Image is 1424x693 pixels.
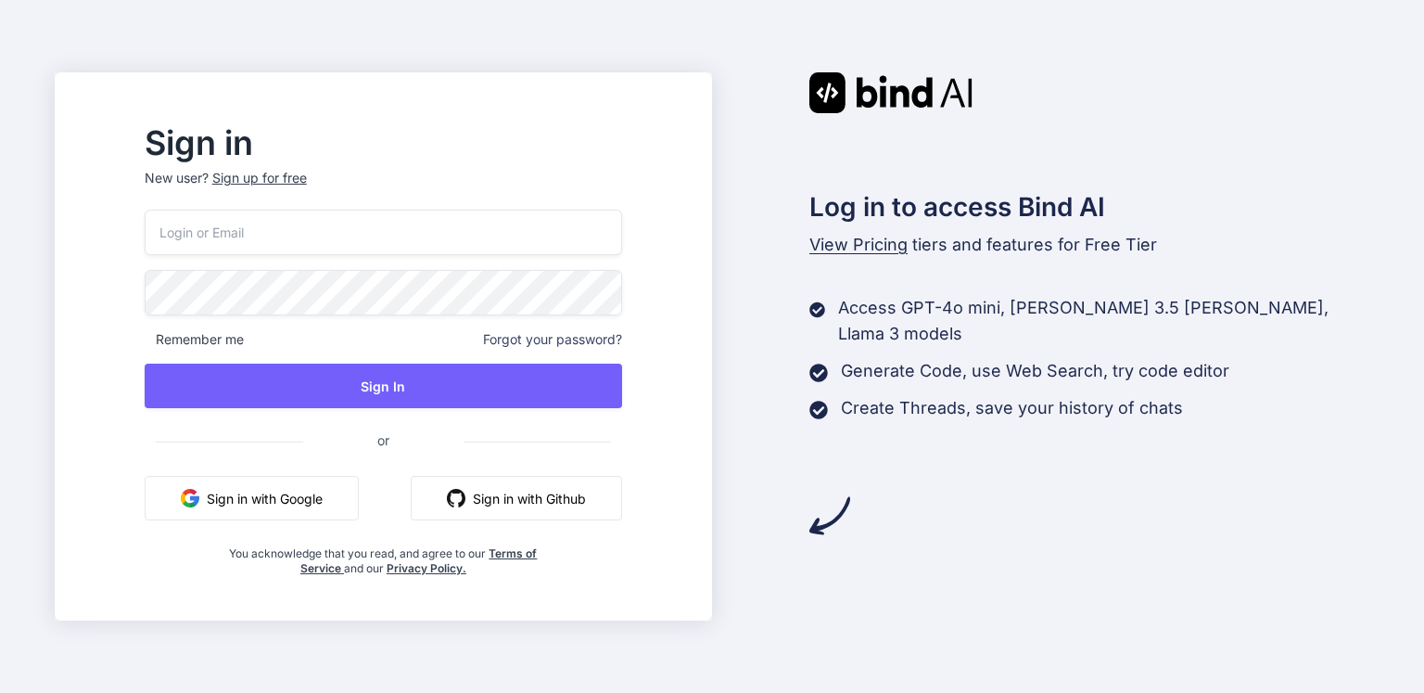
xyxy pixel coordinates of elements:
a: Terms of Service [300,546,538,575]
button: Sign in with Google [145,476,359,520]
img: arrow [809,495,850,536]
img: Bind AI logo [809,72,973,113]
p: Generate Code, use Web Search, try code editor [841,358,1229,384]
span: or [303,417,464,463]
img: github [447,489,465,507]
span: Forgot your password? [483,330,622,349]
img: google [181,489,199,507]
span: View Pricing [809,235,908,254]
button: Sign In [145,364,622,408]
a: Privacy Policy. [387,561,466,575]
div: You acknowledge that you read, and agree to our and our [224,535,543,576]
div: Sign up for free [212,169,307,187]
h2: Log in to access Bind AI [809,187,1369,226]
span: Remember me [145,330,244,349]
input: Login or Email [145,210,622,255]
p: Access GPT-4o mini, [PERSON_NAME] 3.5 [PERSON_NAME], Llama 3 models [838,295,1369,347]
button: Sign in with Github [411,476,622,520]
p: New user? [145,169,622,210]
p: tiers and features for Free Tier [809,232,1369,258]
h2: Sign in [145,128,622,158]
p: Create Threads, save your history of chats [841,395,1183,421]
